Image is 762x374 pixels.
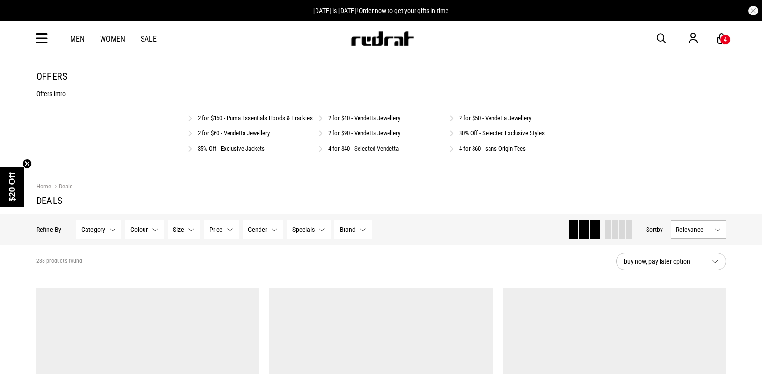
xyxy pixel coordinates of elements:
[724,36,727,43] div: 4
[70,34,85,43] a: Men
[36,90,726,98] p: Offers intro
[350,31,414,46] img: Redrat logo
[36,71,726,82] h1: Offers
[7,172,17,201] span: $20 Off
[22,159,32,169] button: Close teaser
[287,220,331,239] button: Specials
[313,7,449,14] span: [DATE] is [DATE]! Order now to get your gifts in time
[36,183,51,190] a: Home
[36,226,61,233] p: Refine By
[459,129,545,137] a: 30% Off - Selected Exclusive Styles
[130,226,148,233] span: Colour
[100,34,125,43] a: Women
[125,220,164,239] button: Colour
[51,183,72,192] a: Deals
[36,195,726,206] h1: Deals
[624,256,704,267] span: buy now, pay later option
[198,129,270,137] a: 2 for $60 - Vendetta Jewellery
[334,220,372,239] button: Brand
[141,34,157,43] a: Sale
[328,145,399,152] a: 4 for $40 - Selected Vendetta
[328,115,400,122] a: 2 for $40 - Vendetta Jewellery
[204,220,239,239] button: Price
[671,220,726,239] button: Relevance
[248,226,267,233] span: Gender
[646,224,663,235] button: Sortby
[292,226,315,233] span: Specials
[328,129,400,137] a: 2 for $90 - Vendetta Jewellery
[676,226,710,233] span: Relevance
[657,226,663,233] span: by
[198,115,313,122] a: 2 for $150 - Puma Essentials Hoods & Trackies
[198,145,265,152] a: 35% Off - Exclusive Jackets
[36,258,82,265] span: 288 products found
[459,145,526,152] a: 4 for $60 - sans Origin Tees
[209,226,223,233] span: Price
[173,226,184,233] span: Size
[243,220,283,239] button: Gender
[340,226,356,233] span: Brand
[717,34,726,44] a: 4
[616,253,726,270] button: buy now, pay later option
[81,226,105,233] span: Category
[459,115,531,122] a: 2 for $50 - Vendetta Jewellery
[168,220,200,239] button: Size
[76,220,121,239] button: Category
